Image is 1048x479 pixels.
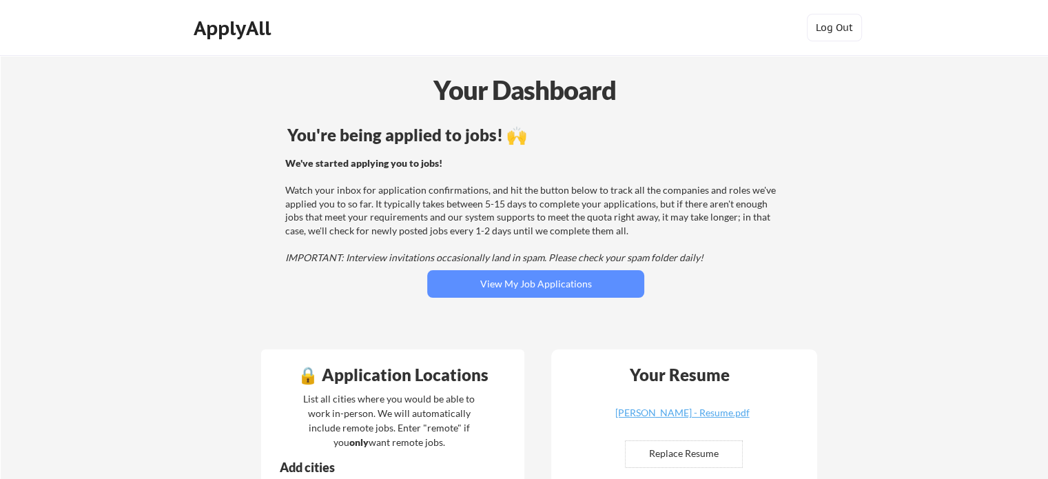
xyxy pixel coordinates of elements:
div: [PERSON_NAME] - Resume.pdf [600,408,764,418]
div: Your Dashboard [1,70,1048,110]
div: Your Resume [611,367,748,383]
button: Log Out [807,14,862,41]
div: ApplyAll [194,17,275,40]
em: IMPORTANT: Interview invitations occasionally land in spam. Please check your spam folder daily! [285,252,703,263]
strong: only [349,436,368,448]
div: You're being applied to jobs! 🙌 [287,127,784,143]
div: Watch your inbox for application confirmations, and hit the button below to track all the compani... [285,156,782,265]
strong: We've started applying you to jobs! [285,157,442,169]
div: 🔒 Application Locations [265,367,521,383]
div: Add cities [280,461,489,473]
div: List all cities where you would be able to work in-person. We will automatically include remote j... [294,391,484,449]
button: View My Job Applications [427,270,644,298]
a: [PERSON_NAME] - Resume.pdf [600,408,764,429]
